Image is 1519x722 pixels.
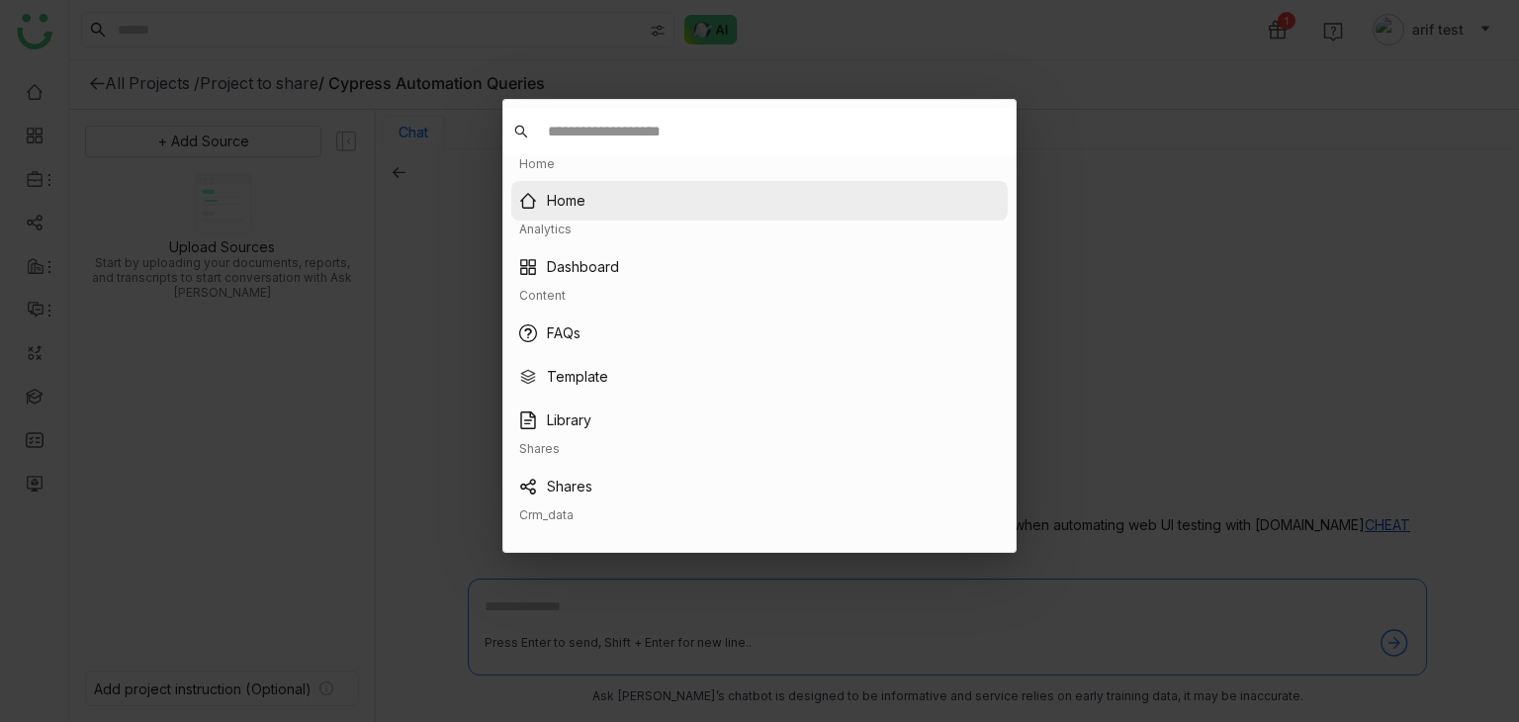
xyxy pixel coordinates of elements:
[547,256,619,278] a: Dashboard
[519,287,566,306] div: Content
[519,155,555,174] div: Home
[547,322,581,344] a: FAQs
[547,366,608,388] a: Template
[547,190,585,212] a: Home
[519,221,572,239] div: Analytics
[547,542,583,564] a: Deals
[547,409,591,431] a: Library
[519,440,560,459] div: Shares
[963,99,1017,152] button: Close
[519,506,574,525] div: Crm_data
[547,476,592,497] a: Shares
